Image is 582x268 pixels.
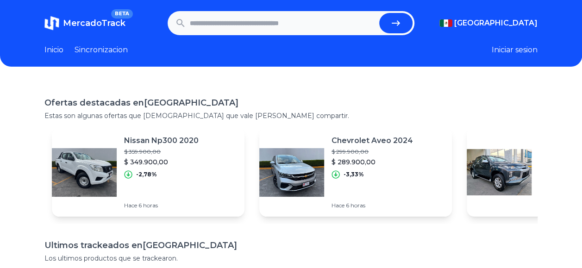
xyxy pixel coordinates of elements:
span: BETA [111,9,133,19]
img: Featured image [259,140,324,205]
p: -2,78% [136,171,157,178]
p: Chevrolet Aveo 2024 [332,135,413,146]
h1: Ultimos trackeados en [GEOGRAPHIC_DATA] [44,239,538,252]
button: Iniciar sesion [492,44,538,56]
p: Hace 6 horas [332,202,413,209]
img: MercadoTrack [44,16,59,31]
p: $ 349.900,00 [124,157,199,167]
p: Estas son algunas ofertas que [DEMOGRAPHIC_DATA] que vale [PERSON_NAME] compartir. [44,111,538,120]
p: $ 359.900,00 [124,148,199,156]
p: $ 289.900,00 [332,157,413,167]
p: -3,33% [344,171,364,178]
span: [GEOGRAPHIC_DATA] [454,18,538,29]
p: Los ultimos productos que se trackearon. [44,254,538,263]
span: MercadoTrack [63,18,125,28]
a: Featured imageNissan Np300 2020$ 359.900,00$ 349.900,00-2,78%Hace 6 horas [52,128,244,217]
button: [GEOGRAPHIC_DATA] [439,18,538,29]
a: Sincronizacion [75,44,128,56]
p: Nissan Np300 2020 [124,135,199,146]
img: Featured image [467,140,532,205]
h1: Ofertas destacadas en [GEOGRAPHIC_DATA] [44,96,538,109]
a: MercadoTrackBETA [44,16,125,31]
img: Mexico [439,19,452,27]
p: Hace 6 horas [124,202,199,209]
img: Featured image [52,140,117,205]
p: $ 299.900,00 [332,148,413,156]
a: Inicio [44,44,63,56]
a: Featured imageChevrolet Aveo 2024$ 299.900,00$ 289.900,00-3,33%Hace 6 horas [259,128,452,217]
